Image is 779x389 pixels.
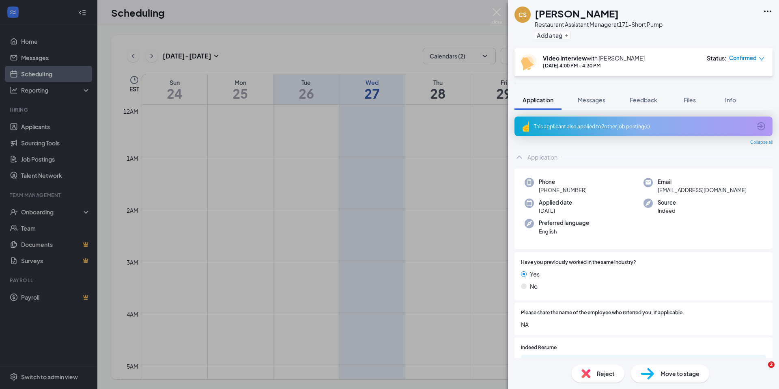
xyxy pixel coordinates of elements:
[534,123,751,130] div: This applicant also applied to 2 other job posting(s)
[530,270,540,279] span: Yes
[564,33,569,38] svg: Plus
[535,6,619,20] h1: [PERSON_NAME]
[729,54,757,62] span: Confirmed
[658,186,747,194] span: [EMAIL_ADDRESS][DOMAIN_NAME]
[597,369,615,378] span: Reject
[523,96,553,104] span: Application
[539,199,572,207] span: Applied date
[763,6,773,16] svg: Ellipses
[750,139,773,146] span: Collapse all
[630,96,657,104] span: Feedback
[684,96,696,104] span: Files
[519,11,527,19] div: CS
[756,121,766,131] svg: ArrowCircle
[539,219,589,227] span: Preferred language
[578,96,605,104] span: Messages
[759,56,764,62] span: down
[658,178,747,186] span: Email
[527,153,557,161] div: Application
[543,62,645,69] div: [DATE] 4:00 PM - 4:30 PM
[543,54,587,62] b: Video Interview
[521,309,684,317] span: Please share the name of the employee who referred you, if applicable.
[535,20,663,28] div: Restaurant Assistant Manager at 171-Short Pump
[521,259,636,266] span: Have you previously worked in the same industry?
[539,227,589,236] span: English
[514,152,524,162] svg: ChevronUp
[658,199,676,207] span: Source
[751,361,771,381] iframe: Intercom live chat
[661,369,699,378] span: Move to stage
[535,31,571,39] button: PlusAdd a tag
[539,178,587,186] span: Phone
[521,344,557,352] span: Indeed Resume
[543,54,645,62] div: with [PERSON_NAME]
[539,186,587,194] span: [PHONE_NUMBER]
[707,54,727,62] div: Status :
[658,207,676,215] span: Indeed
[530,282,538,291] span: No
[521,320,766,329] span: NA
[768,361,775,368] span: 2
[725,96,736,104] span: Info
[539,207,572,215] span: [DATE]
